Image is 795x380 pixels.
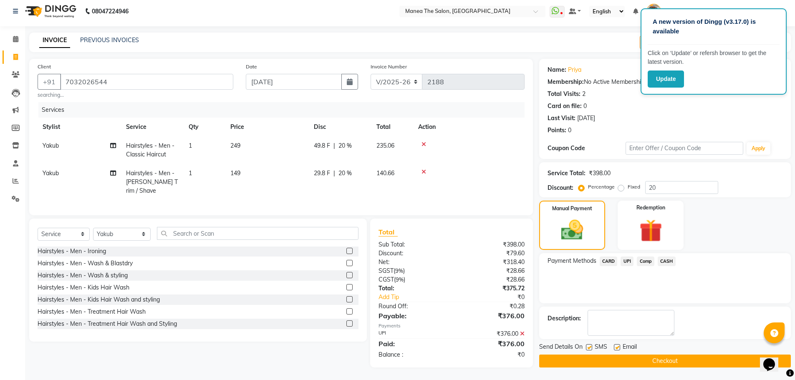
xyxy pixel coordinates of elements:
div: ₹376.00 [452,311,531,321]
button: Create New [640,36,688,49]
div: ₹375.72 [452,284,531,293]
div: Name: [548,65,566,74]
span: CGST [379,276,394,283]
iframe: chat widget [760,347,787,372]
span: Hairstyles - Men - Classic Haircut [126,142,174,158]
input: Enter Offer / Coupon Code [626,142,743,155]
span: SGST [379,267,394,274]
span: 1 [189,169,192,177]
div: ₹398.00 [452,240,531,249]
span: Yakub [43,169,59,177]
span: Manea The Salon, [GEOGRAPHIC_DATA] [665,7,779,16]
div: Hairstyles - Men - Wash & styling [38,271,128,280]
label: Client [38,63,51,70]
span: Comp [637,257,654,266]
label: Fixed [628,183,640,191]
div: ₹0 [452,350,531,359]
a: INVOICE [39,33,70,48]
div: ( ) [372,275,452,284]
div: Paid: [372,339,452,349]
span: Yakub [43,142,59,149]
small: searching... [38,91,233,99]
div: ₹318.40 [452,258,531,267]
button: +91 [38,74,61,90]
label: Manual Payment [552,205,592,212]
span: Hairstyles - Men - [PERSON_NAME] Trim / Shave [126,169,178,194]
div: Discount: [372,249,452,258]
div: Description: [548,314,581,323]
div: Points: [548,126,566,135]
button: Checkout [539,355,791,367]
span: SMS [595,342,607,353]
div: Net: [372,258,452,267]
div: [DATE] [577,114,595,123]
div: ( ) [372,267,452,275]
div: Coupon Code [548,144,626,153]
div: Balance : [372,350,452,359]
div: No Active Membership [548,78,782,86]
span: Email [623,342,637,353]
th: Total [371,118,413,136]
img: Manea The Salon, Kanuru [646,4,661,18]
span: 20 % [338,141,352,150]
div: Sub Total: [372,240,452,249]
span: | [333,169,335,178]
th: Price [225,118,309,136]
p: A new version of Dingg (v3.17.0) is available [653,17,775,36]
span: 149 [230,169,240,177]
div: Services [38,102,531,118]
div: 2 [582,90,586,98]
span: Payment Methods [548,257,596,265]
span: 9% [395,267,403,274]
div: Hairstyles - Men - Kids Hair Wash [38,283,129,292]
button: Update [648,70,684,88]
span: Total [379,228,398,237]
span: CARD [600,257,618,266]
th: Action [413,118,525,136]
div: Discount: [548,184,573,192]
span: 20 % [338,169,352,178]
div: Round Off: [372,302,452,311]
input: Search or Scan [157,227,358,240]
span: CASH [658,257,676,266]
span: 235.06 [376,142,394,149]
div: ₹376.00 [452,339,531,349]
p: Click on ‘Update’ or refersh browser to get the latest version. [648,49,780,66]
div: Service Total: [548,169,586,178]
div: Card on file: [548,102,582,111]
span: 49.8 F [314,141,330,150]
th: Qty [184,118,225,136]
div: Payments [379,322,524,330]
a: Priya [568,65,581,74]
img: _cash.svg [554,217,590,243]
div: Hairstyles - Men - Treatment Hair Wash and Styling [38,320,177,328]
button: Apply [747,142,770,155]
div: Membership: [548,78,584,86]
div: Last Visit: [548,114,575,123]
span: 29.8 F [314,169,330,178]
a: PREVIOUS INVOICES [80,36,139,44]
div: Hairstyles - Men - Wash & Blastdry [38,259,133,268]
div: Payable: [372,311,452,321]
label: Date [246,63,257,70]
span: Send Details On [539,342,583,353]
label: Percentage [588,183,615,191]
div: ₹28.66 [452,275,531,284]
div: ₹376.00 [452,330,531,338]
div: Total: [372,284,452,293]
label: Redemption [636,204,665,211]
th: Disc [309,118,371,136]
span: 140.66 [376,169,394,177]
a: Add Tip [372,293,464,302]
div: 0 [583,102,587,111]
div: ₹0 [465,293,531,302]
div: Total Visits: [548,90,580,98]
div: Hairstyles - Men - Kids Hair Wash and styling [38,295,160,304]
label: Invoice Number [371,63,407,70]
span: UPI [621,257,633,266]
span: 1 [189,142,192,149]
span: | [333,141,335,150]
div: ₹0.28 [452,302,531,311]
div: ₹79.60 [452,249,531,258]
div: Hairstyles - Men - Ironing [38,247,106,256]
